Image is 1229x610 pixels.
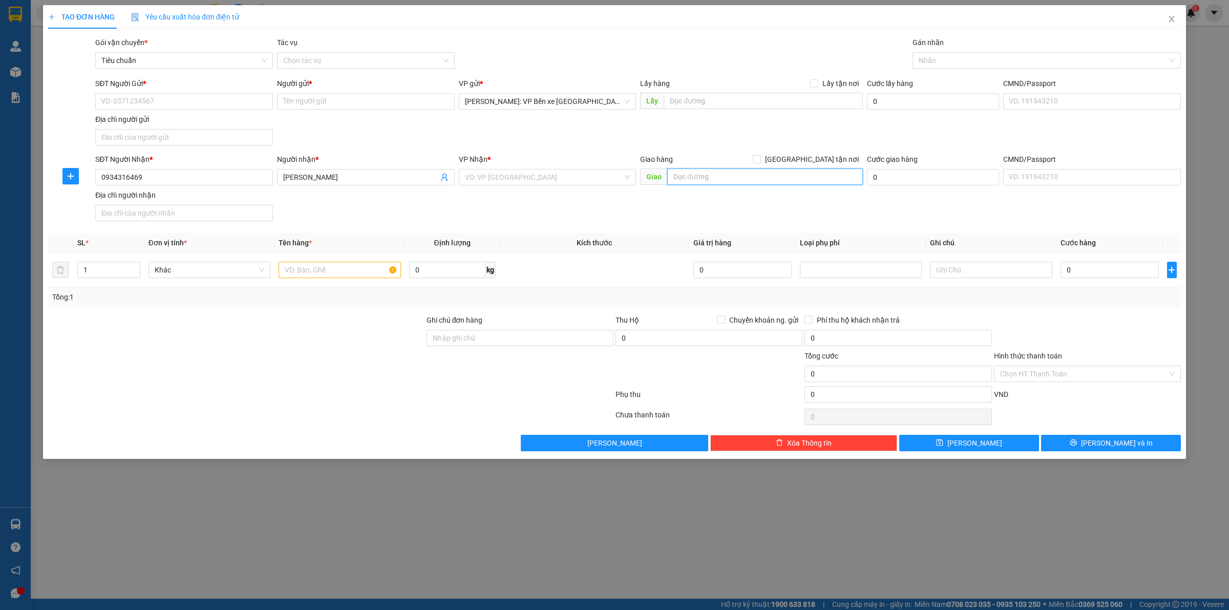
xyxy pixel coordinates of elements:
[279,262,400,278] input: VD: Bàn, Ghế
[521,435,708,451] button: [PERSON_NAME]
[930,262,1052,278] input: Ghi Chú
[1167,262,1177,278] button: plus
[926,233,1056,253] th: Ghi chú
[725,314,802,326] span: Chuyển khoản ng. gửi
[867,155,918,163] label: Cước giao hàng
[587,437,642,449] span: [PERSON_NAME]
[277,78,455,89] div: Người gửi
[52,262,69,278] button: delete
[95,114,273,125] div: Địa chỉ người gửi
[77,239,86,247] span: SL
[994,352,1062,360] label: Hình thức thanh toán
[614,389,803,407] div: Phụ thu
[427,316,483,324] label: Ghi chú đơn hàng
[899,435,1039,451] button: save[PERSON_NAME]
[279,239,312,247] span: Tên hàng
[693,239,731,247] span: Giá trị hàng
[95,154,273,165] div: SĐT Người Nhận
[761,154,863,165] span: [GEOGRAPHIC_DATA] tận nơi
[664,93,863,109] input: Dọc đường
[95,190,273,201] div: Địa chỉ người nhận
[913,38,944,47] label: Gán nhãn
[1168,266,1176,274] span: plus
[95,78,273,89] div: SĐT Người Gửi
[947,437,1002,449] span: [PERSON_NAME]
[465,94,630,109] span: Hồ Chí Minh: VP Bến xe Miền Tây (Quận Bình Tân)
[427,330,613,346] input: Ghi chú đơn hàng
[616,316,639,324] span: Thu Hộ
[131,13,139,22] img: icon
[787,437,832,449] span: Xóa Thông tin
[95,205,273,221] input: Địa chỉ của người nhận
[4,71,64,79] span: 12:29:22 [DATE]
[1041,435,1181,451] button: printer[PERSON_NAME] và In
[101,53,267,68] span: Tiêu chuẩn
[1070,439,1077,447] span: printer
[640,155,673,163] span: Giao hàng
[804,352,838,360] span: Tổng cước
[867,169,999,185] input: Cước giao hàng
[710,435,897,451] button: deleteXóa Thông tin
[776,439,783,447] span: delete
[440,173,449,181] span: user-add
[155,262,264,278] span: Khác
[95,38,147,47] span: Gói vận chuyển
[1003,154,1181,165] div: CMND/Passport
[577,239,612,247] span: Kích thước
[434,239,471,247] span: Định lượng
[796,233,926,253] th: Loại phụ phí
[1081,437,1153,449] span: [PERSON_NAME] và In
[867,93,999,110] input: Cước lấy hàng
[459,155,488,163] span: VP Nhận
[62,168,79,184] button: plus
[4,22,78,40] span: [PHONE_NUMBER]
[994,390,1008,398] span: VND
[277,38,298,47] label: Tác vụ
[63,172,78,180] span: plus
[4,55,158,69] span: Mã đơn: BXMT1508250005
[818,78,863,89] span: Lấy tận nơi
[459,78,637,89] div: VP gửi
[640,169,667,185] span: Giao
[1157,5,1186,34] button: Close
[614,409,803,427] div: Chưa thanh toán
[485,262,496,278] span: kg
[95,129,273,145] input: Địa chỉ của người gửi
[52,291,474,303] div: Tổng: 1
[693,262,792,278] input: 0
[72,5,207,18] strong: PHIẾU DÁN LÊN HÀNG
[149,239,187,247] span: Đơn vị tính
[640,93,664,109] span: Lấy
[28,22,54,31] strong: CSKH:
[667,169,863,185] input: Dọc đường
[1003,78,1181,89] div: CMND/Passport
[867,79,913,88] label: Cước lấy hàng
[81,22,204,40] span: CÔNG TY TNHH CHUYỂN PHÁT NHANH BẢO AN
[936,439,943,447] span: save
[48,13,115,21] span: TẠO ĐƠN HÀNG
[640,79,670,88] span: Lấy hàng
[1061,239,1096,247] span: Cước hàng
[1168,15,1176,23] span: close
[277,154,455,165] div: Người nhận
[131,13,239,21] span: Yêu cầu xuất hóa đơn điện tử
[813,314,904,326] span: Phí thu hộ khách nhận trả
[48,13,55,20] span: plus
